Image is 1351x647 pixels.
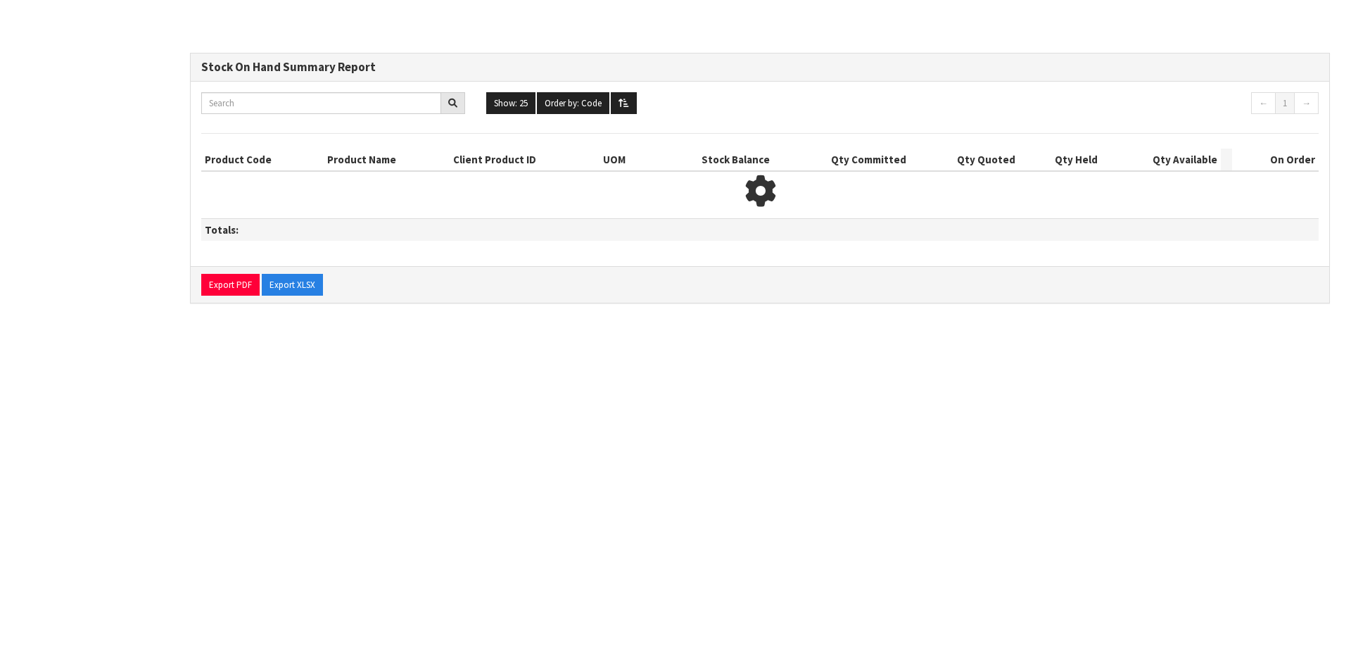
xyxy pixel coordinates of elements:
input: Search [201,92,441,114]
button: Export PDF [201,274,260,296]
th: Qty Quoted [910,149,1018,171]
button: Show: 25 [486,92,535,115]
strong: Totals: [205,223,239,237]
a: 1 [1275,92,1295,115]
th: Client Product ID [450,149,599,171]
nav: Page navigation [1055,92,1319,118]
th: UOM [600,149,649,171]
a: → [1294,92,1319,115]
th: On Order [1232,149,1319,171]
th: Product Code [201,149,324,171]
th: Stock Balance [649,149,774,171]
button: Order by: Code [537,92,609,115]
a: ← [1251,92,1276,115]
th: Qty Held [1019,149,1102,171]
th: Product Name [324,149,450,171]
button: Export XLSX [262,274,323,296]
th: Qty Available [1101,149,1220,171]
th: Qty Committed [773,149,910,171]
h3: Stock On Hand Summary Report [201,61,1319,74]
